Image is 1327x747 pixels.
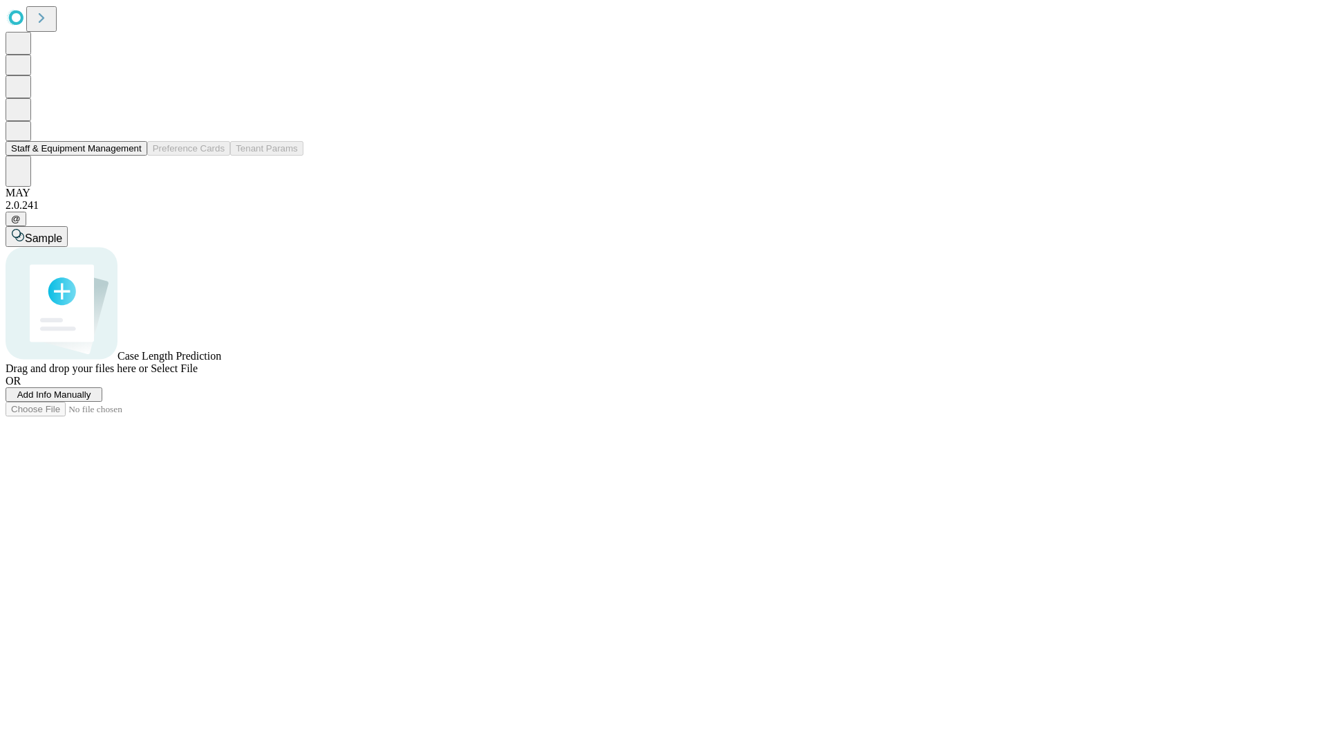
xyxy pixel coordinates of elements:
div: MAY [6,187,1321,199]
span: Case Length Prediction [117,350,221,362]
div: 2.0.241 [6,199,1321,212]
button: Sample [6,226,68,247]
button: Add Info Manually [6,387,102,402]
button: Preference Cards [147,141,230,156]
button: Tenant Params [230,141,303,156]
button: Staff & Equipment Management [6,141,147,156]
span: OR [6,375,21,387]
span: Drag and drop your files here or [6,362,148,374]
span: Add Info Manually [17,389,91,400]
span: Sample [25,232,62,244]
span: @ [11,214,21,224]
span: Select File [151,362,198,374]
button: @ [6,212,26,226]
